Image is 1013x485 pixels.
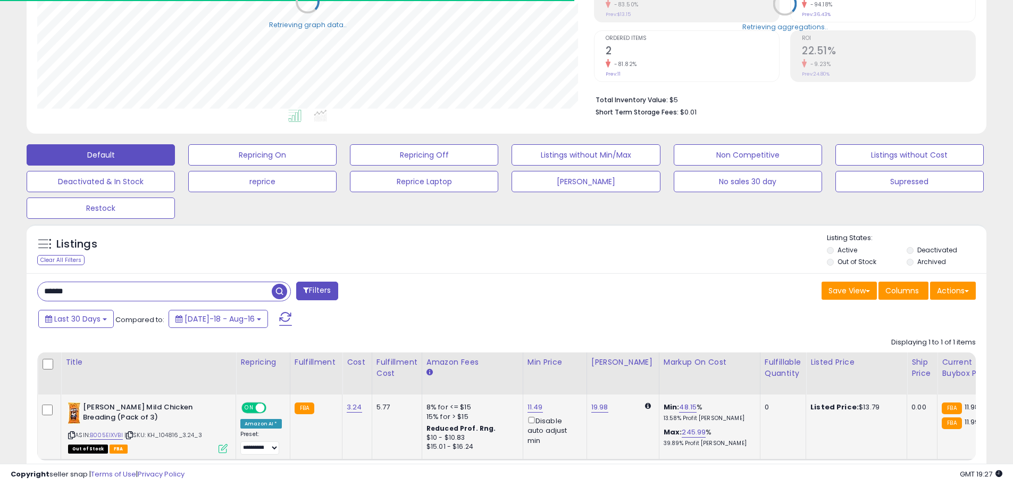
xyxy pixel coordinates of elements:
[124,431,202,439] span: | SKU: KH_104816_3.24_3
[188,171,337,192] button: reprice
[188,144,337,166] button: Repricing On
[674,171,822,192] button: No sales 30 day
[350,171,498,192] button: Reprice Laptop
[838,257,876,266] label: Out of Stock
[664,427,682,437] b: Max:
[942,417,961,429] small: FBA
[885,285,919,296] span: Columns
[376,357,417,379] div: Fulfillment Cost
[810,402,899,412] div: $13.79
[664,402,680,412] b: Min:
[512,144,660,166] button: Listings without Min/Max
[765,402,798,412] div: 0
[265,404,282,413] span: OFF
[822,282,877,300] button: Save View
[27,198,175,219] button: Restock
[674,144,822,166] button: Non Competitive
[664,402,752,422] div: %
[679,402,697,413] a: 48.15
[56,237,97,252] h5: Listings
[347,402,362,413] a: 3.24
[115,315,164,325] span: Compared to:
[426,433,515,442] div: $10 - $10.83
[350,144,498,166] button: Repricing Off
[528,357,582,368] div: Min Price
[426,357,518,368] div: Amazon Fees
[742,22,828,31] div: Retrieving aggregations..
[878,282,928,300] button: Columns
[664,440,752,447] p: 39.89% Profit [PERSON_NAME]
[659,352,760,394] th: The percentage added to the cost of goods (COGS) that forms the calculator for Min & Max prices.
[965,402,979,412] span: 11.98
[37,255,85,265] div: Clear All Filters
[835,171,984,192] button: Supressed
[376,402,414,412] div: 5.77
[295,357,338,368] div: Fulfillment
[664,357,756,368] div: Markup on Cost
[269,20,347,29] div: Retrieving graph data..
[965,417,979,427] span: 11.99
[426,442,515,451] div: $15.01 - $16.24
[528,402,543,413] a: 11.49
[68,402,80,424] img: 41WKD7RTMCL._SL40_.jpg
[138,469,185,479] a: Privacy Policy
[682,427,706,438] a: 245.99
[240,431,282,455] div: Preset:
[185,314,255,324] span: [DATE]-18 - Aug-16
[591,357,655,368] div: [PERSON_NAME]
[169,310,268,328] button: [DATE]-18 - Aug-16
[27,171,175,192] button: Deactivated & In Stock
[38,310,114,328] button: Last 30 Days
[827,233,986,243] p: Listing States:
[240,357,286,368] div: Repricing
[426,424,496,433] b: Reduced Prof. Rng.
[917,245,957,254] label: Deactivated
[960,469,1002,479] span: 2025-09-16 19:27 GMT
[91,469,136,479] a: Terms of Use
[810,357,902,368] div: Listed Price
[426,368,433,377] small: Amazon Fees.
[83,402,212,425] b: [PERSON_NAME] Mild Chicken Breading (Pack of 3)
[765,357,801,379] div: Fulfillable Quantity
[512,171,660,192] button: [PERSON_NAME]
[11,470,185,480] div: seller snap | |
[240,419,282,429] div: Amazon AI *
[664,428,752,447] div: %
[911,402,929,412] div: 0.00
[591,402,608,413] a: 19.98
[942,357,997,379] div: Current Buybox Price
[838,245,857,254] label: Active
[891,338,976,348] div: Displaying 1 to 1 of 1 items
[942,402,961,414] small: FBA
[295,402,314,414] small: FBA
[65,357,231,368] div: Title
[68,402,228,452] div: ASIN:
[930,282,976,300] button: Actions
[27,144,175,166] button: Default
[68,445,108,454] span: All listings that are currently out of stock and unavailable for purchase on Amazon
[90,431,123,440] a: B005EIXVBI
[296,282,338,300] button: Filters
[110,445,128,454] span: FBA
[347,357,367,368] div: Cost
[917,257,946,266] label: Archived
[426,402,515,412] div: 8% for <= $15
[664,415,752,422] p: 13.58% Profit [PERSON_NAME]
[54,314,101,324] span: Last 30 Days
[242,404,256,413] span: ON
[835,144,984,166] button: Listings without Cost
[426,412,515,422] div: 15% for > $15
[911,357,933,379] div: Ship Price
[528,415,579,446] div: Disable auto adjust min
[810,402,859,412] b: Listed Price:
[11,469,49,479] strong: Copyright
